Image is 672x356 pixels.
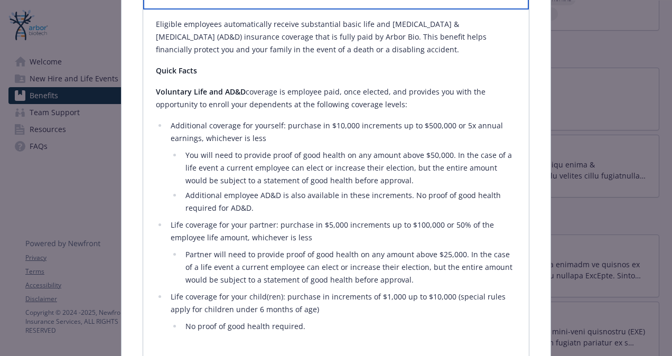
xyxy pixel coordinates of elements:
li: Life coverage for your child(ren): purchase in increments of $1,000 up to $10,000 (special rules ... [167,291,516,333]
li: Partner will need to provide proof of good health on any amount above $25,000. In the case of a l... [182,248,516,286]
strong: Voluntary Life and AD&D [156,87,246,97]
li: Life coverage for your partner: purchase in $5,000 increments up to $100,000 or 50% of the employ... [167,219,516,286]
li: Additional employee AD&D is also available in these increments. No proof of good health required ... [182,189,516,214]
p: coverage is employee paid, once elected, and provides you with the opportunity to enroll your dep... [156,86,516,111]
p: Eligible employees automatically receive substantial basic life and [MEDICAL_DATA] & [MEDICAL_DAT... [156,18,516,56]
strong: Quick Facts [156,65,197,76]
li: No proof of good health required. [182,320,516,333]
li: Additional coverage for yourself: purchase in $10,000 increments up to $500,000 or 5x annual earn... [167,119,516,214]
li: You will need to provide proof of good health on any amount above $50,000. In the case of a life ... [182,149,516,187]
